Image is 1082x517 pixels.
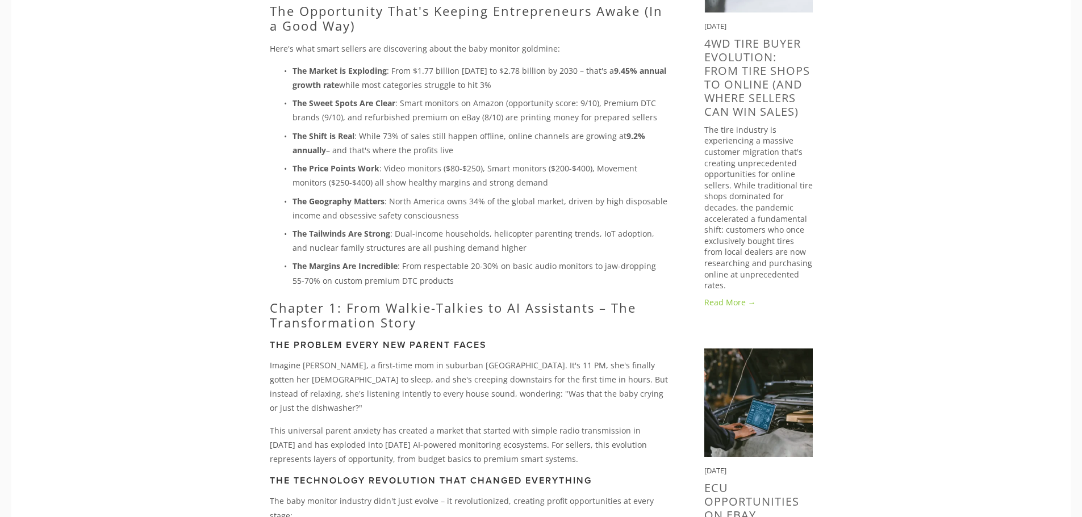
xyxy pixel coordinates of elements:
p: The tire industry is experiencing a massive customer migration that's creating unprecedented oppo... [704,124,813,291]
p: Imagine [PERSON_NAME], a first-time mom in suburban [GEOGRAPHIC_DATA]. It's 11 PM, she's finally ... [270,358,668,415]
h3: The Problem Every New Parent Faces [270,339,668,350]
p: : Video monitors ($80-$250), Smart monitors ($200-$400), Movement monitors ($250-$400) all show h... [293,161,668,190]
time: [DATE] [704,21,726,31]
strong: 9.2% annually [293,131,647,155]
p: This universal parent anxiety has created a market that started with simple radio transmission in... [270,423,668,466]
a: 4WD Tire Buyer Evolution: From Tire Shops to Online (And Where Sellers Can Win Sales) [704,36,810,119]
strong: The Margins Are Incredible [293,260,398,271]
p: : Dual-income households, helicopter parenting trends, IoT adoption, and nuclear family structure... [293,226,668,255]
h3: The Technology Revolution That Changed Everything [270,475,668,486]
p: : North America owns 34% of the global market, driven by high disposable income and obsessive saf... [293,194,668,222]
strong: The Shift is Real [293,131,354,141]
p: : While 73% of sales still happen offline, online channels are growing at – and that's where the ... [293,129,668,157]
h2: Chapter 1: From Walkie-Talkies to AI Assistants – The Transformation Story [270,300,668,330]
strong: The Tailwinds Are Strong [293,228,390,239]
strong: The Price Points Work [293,163,379,174]
a: Read More → [704,297,813,308]
h2: The Opportunity That's Keeping Entrepreneurs Awake (In a Good Way) [270,3,668,33]
p: : Smart monitors on Amazon (opportunity score: 9/10), Premium DTC brands (9/10), and refurbished ... [293,96,668,124]
strong: The Geography Matters [293,196,385,207]
time: [DATE] [704,465,726,476]
strong: The Sweet Spots Are Clear [293,98,395,108]
strong: The Market is Exploding [293,65,387,76]
img: ECU Opportunities on eBay, Amazon and How to Entice DIY Enthusiasts [704,348,813,457]
p: Here's what smart sellers are discovering about the baby monitor goldmine: [270,41,668,56]
p: : From $1.77 billion [DATE] to $2.78 billion by 2030 – that's a while most categories struggle to... [293,64,668,92]
p: : From respectable 20-30% on basic audio monitors to jaw-dropping 55-70% on custom premium DTC pr... [293,259,668,287]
